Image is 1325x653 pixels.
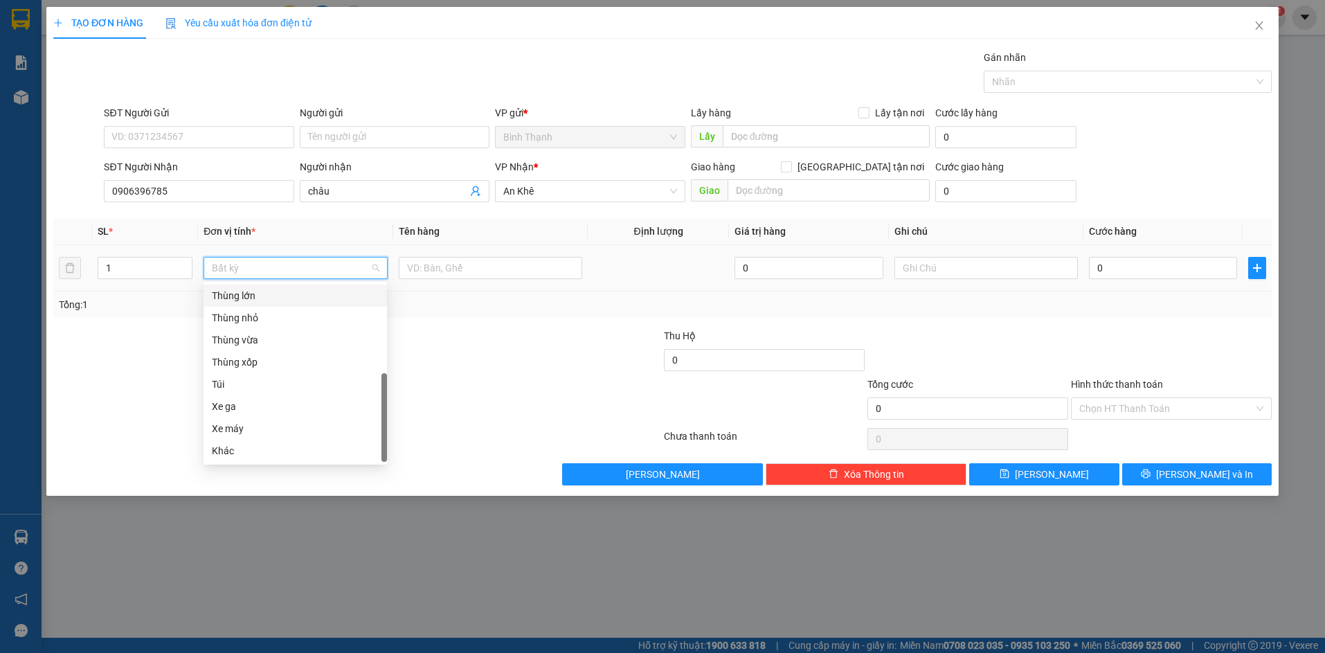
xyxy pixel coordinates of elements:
span: An Khê [503,181,676,202]
div: Thùng nhỏ [204,307,387,329]
div: Thùng lớn [204,285,387,307]
div: SĐT Người Nhận [104,159,294,175]
div: SĐT Người Gửi [104,105,294,120]
input: Dọc đường [728,179,930,202]
span: [PERSON_NAME] [1015,467,1089,482]
div: Túi [212,377,379,392]
div: Thùng vừa [204,329,387,351]
button: save[PERSON_NAME] [969,463,1119,485]
span: Xóa Thông tin [844,467,904,482]
span: delete [829,469,838,480]
button: delete [59,257,81,279]
span: SL [90,25,109,44]
div: Xe máy [212,421,379,436]
button: [PERSON_NAME] [562,463,763,485]
div: Nhân Viên Bán Vé [GEOGRAPHIC_DATA] [132,87,251,116]
span: Định lượng [634,226,683,237]
div: Thùng xốp [212,355,379,370]
button: plus [1248,257,1266,279]
div: Xe máy [204,418,387,440]
span: TẠO ĐƠN HÀNG [53,17,143,28]
div: Khác [212,443,379,458]
button: Close [1240,7,1279,46]
div: Khác [204,440,387,462]
label: Gán nhãn [984,52,1026,63]
span: [GEOGRAPHIC_DATA] tận nơi [792,159,930,175]
span: Thu Hộ [664,330,696,341]
span: Yêu cầu xuất hóa đơn điện tử [165,17,312,28]
span: Lấy [691,125,723,147]
input: Cước lấy hàng [935,126,1076,148]
span: Lấy tận nơi [869,105,930,120]
div: Xe ga [212,399,379,414]
span: close [1254,20,1265,31]
input: Ghi Chú [894,257,1078,279]
div: Chưa thanh toán [662,429,866,453]
span: Giao hàng [691,161,735,172]
div: VP gửi [495,105,685,120]
span: Tên hàng [399,226,440,237]
button: deleteXóa Thông tin [766,463,966,485]
img: icon [165,18,177,29]
span: user-add [470,186,481,197]
div: Người gửi [300,105,489,120]
span: [PERSON_NAME] [626,467,700,482]
div: Tên hàng: ( : 10 ) [12,26,251,44]
input: 0 [734,257,883,279]
span: Bất kỳ [212,258,379,278]
div: Thùng vừa [212,332,379,348]
div: Thùng nhỏ [212,310,379,325]
span: printer [1141,469,1151,480]
th: Ghi chú [889,218,1083,245]
div: Thùng lớn [212,288,379,303]
span: Cước hàng [1089,226,1137,237]
label: Cước giao hàng [935,161,1004,172]
input: Cước giao hàng [935,180,1076,202]
span: Đơn vị tính [204,226,255,237]
div: Người nhận [300,159,489,175]
input: Dọc đường [723,125,930,147]
div: Xe ga [204,395,387,418]
span: Lấy hàng [691,107,731,118]
div: BT1309250314 [132,53,251,70]
span: Tổng cước [867,379,913,390]
span: save [1000,469,1009,480]
span: SL [98,226,109,237]
div: Thùng xốp [204,351,387,373]
span: plus [1249,262,1265,274]
span: VP Nhận [495,161,534,172]
button: printer[PERSON_NAME] và In [1122,463,1272,485]
input: VD: Bàn, Ghế [399,257,582,279]
div: [DATE] 08:40 [132,70,251,87]
span: Giao [691,179,728,202]
span: [PERSON_NAME] và In [1156,467,1253,482]
span: CC : [130,2,150,17]
label: Cước lấy hàng [935,107,998,118]
div: Tổng: 1 [59,297,512,312]
span: plus [53,18,63,28]
div: Túi [204,373,387,395]
span: Bình Thạnh [503,127,676,147]
label: Hình thức thanh toán [1071,379,1163,390]
span: Giá trị hàng [734,226,786,237]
